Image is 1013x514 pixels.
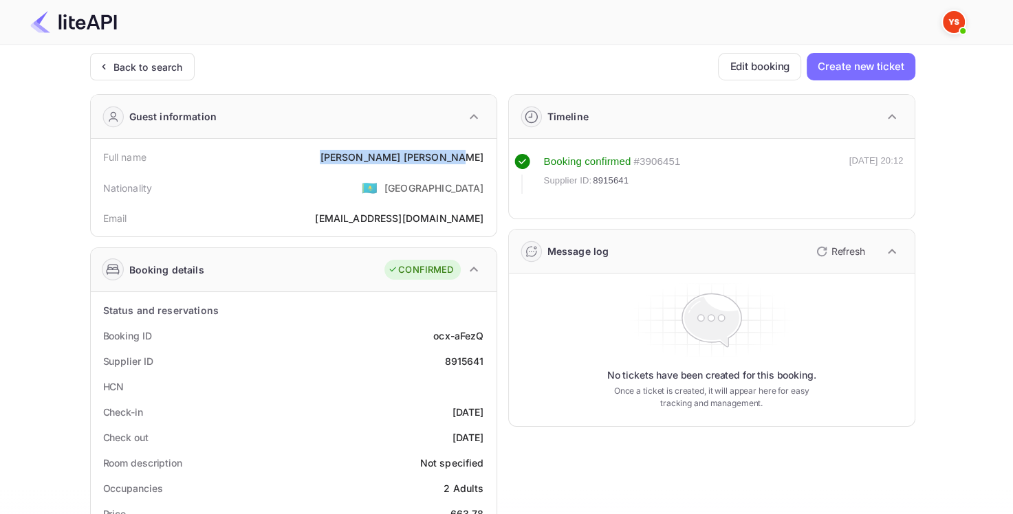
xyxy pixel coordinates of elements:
[547,109,589,124] div: Timeline
[103,328,152,343] div: Booking ID
[388,263,453,277] div: CONFIRMED
[831,244,865,258] p: Refresh
[362,175,378,200] span: United States
[103,181,153,195] div: Nationality
[103,379,124,394] div: HCN
[103,354,153,368] div: Supplier ID
[320,150,483,164] div: [PERSON_NAME] [PERSON_NAME]
[129,262,204,277] div: Booking details
[633,154,680,170] div: # 3906451
[943,11,965,33] img: Yandex Support
[849,154,904,194] div: [DATE] 20:12
[544,154,631,170] div: Booking confirmed
[129,109,217,124] div: Guest information
[453,430,484,445] div: [DATE]
[103,150,146,164] div: Full name
[113,60,183,74] div: Back to search
[807,53,915,80] button: Create new ticket
[103,481,163,495] div: Occupancies
[420,456,484,470] div: Not specified
[433,328,483,343] div: ocx-aFezQ
[103,303,219,317] div: Status and reservations
[30,11,117,33] img: LiteAPI Logo
[544,174,592,188] span: Supplier ID:
[384,181,484,195] div: [GEOGRAPHIC_DATA]
[593,174,629,188] span: 8915641
[603,385,820,410] p: Once a ticket is created, it will appear here for easy tracking and management.
[103,430,149,445] div: Check out
[103,456,182,470] div: Room description
[103,405,143,419] div: Check-in
[718,53,801,80] button: Edit booking
[444,354,483,368] div: 8915641
[808,241,871,262] button: Refresh
[103,211,127,225] div: Email
[315,211,483,225] div: [EMAIL_ADDRESS][DOMAIN_NAME]
[444,481,483,495] div: 2 Adults
[607,368,816,382] p: No tickets have been created for this booking.
[547,244,609,258] div: Message log
[453,405,484,419] div: [DATE]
